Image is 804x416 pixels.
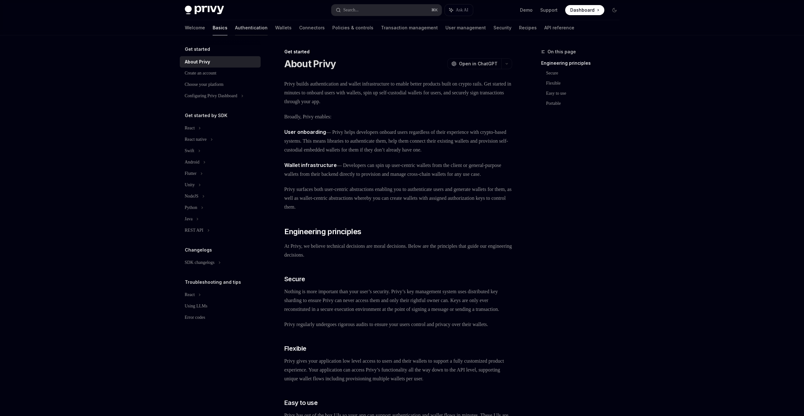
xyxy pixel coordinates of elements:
a: Using LLMs [180,300,261,312]
a: Transaction management [381,20,438,35]
h1: About Privy [284,58,336,69]
div: Using LLMs [185,302,208,310]
div: Java [185,215,193,223]
a: Connectors [299,20,325,35]
button: Open in ChatGPT [447,58,501,69]
a: Wallets [275,20,292,35]
a: Engineering principles [541,58,625,68]
div: Android [185,158,200,166]
strong: User onboarding [284,129,326,135]
div: REST API [185,227,203,234]
h5: Get started [185,45,210,53]
span: Easy to use [284,398,318,407]
img: dark logo [185,6,224,15]
div: Search... [343,6,359,14]
div: SDK changelogs [185,259,215,266]
div: Unity [185,181,195,189]
span: — Developers can spin up user-centric wallets from the client or general-purpose wallets from the... [284,161,512,179]
div: Configuring Privy Dashboard [185,92,237,100]
button: Search...⌘K [331,4,442,16]
div: Swift [185,147,194,155]
span: Flexible [284,344,306,353]
a: Recipes [519,20,537,35]
a: Welcome [185,20,205,35]
span: On this page [547,48,576,56]
div: Error codes [185,314,205,321]
h5: Troubleshooting and tips [185,278,241,286]
div: Create an account [185,69,216,77]
button: Toggle dark mode [609,5,620,15]
a: Dashboard [565,5,604,15]
span: ⌘ K [431,8,438,13]
span: Privy builds authentication and wallet infrastructure to enable better products built on crypto r... [284,80,512,106]
a: Easy to use [546,88,625,98]
a: Portable [546,98,625,109]
span: Dashboard [570,7,595,13]
button: Ask AI [445,4,473,16]
strong: Wallet infrastructure [284,162,337,168]
span: Broadly, Privy enables: [284,112,512,121]
a: About Privy [180,56,261,68]
div: React native [185,136,207,143]
span: Ask AI [456,7,468,13]
div: Python [185,204,197,211]
a: Authentication [235,20,268,35]
a: Security [493,20,511,35]
a: User management [445,20,486,35]
div: About Privy [185,58,210,66]
a: Error codes [180,312,261,323]
span: At Privy, we believe technical decisions are moral decisions. Below are the principles that guide... [284,242,512,259]
span: Privy surfaces both user-centric abstractions enabling you to authenticate users and generate wal... [284,185,512,211]
span: Secure [284,275,305,283]
h5: Get started by SDK [185,112,227,119]
a: Basics [213,20,227,35]
a: Flexible [546,78,625,88]
a: Choose your platform [180,79,261,90]
a: Support [540,7,558,13]
span: Privy regularly undergoes rigorous audits to ensure your users control and privacy over their wal... [284,320,512,329]
div: NodeJS [185,193,199,200]
h5: Changelogs [185,246,212,254]
a: Policies & controls [332,20,373,35]
div: React [185,124,195,132]
a: Create an account [180,68,261,79]
div: Choose your platform [185,81,224,88]
span: Engineering principles [284,227,361,237]
div: Get started [284,49,512,55]
span: Nothing is more important than your user’s security. Privy’s key management system uses distribut... [284,287,512,314]
span: Privy gives your application low level access to users and their wallets to support a fully custo... [284,357,512,383]
a: Demo [520,7,533,13]
div: React [185,291,195,299]
span: — Privy helps developers onboard users regardless of their experience with crypto-based systems. ... [284,128,512,154]
a: API reference [544,20,574,35]
span: Open in ChatGPT [459,61,498,67]
a: Secure [546,68,625,78]
div: Flutter [185,170,196,177]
